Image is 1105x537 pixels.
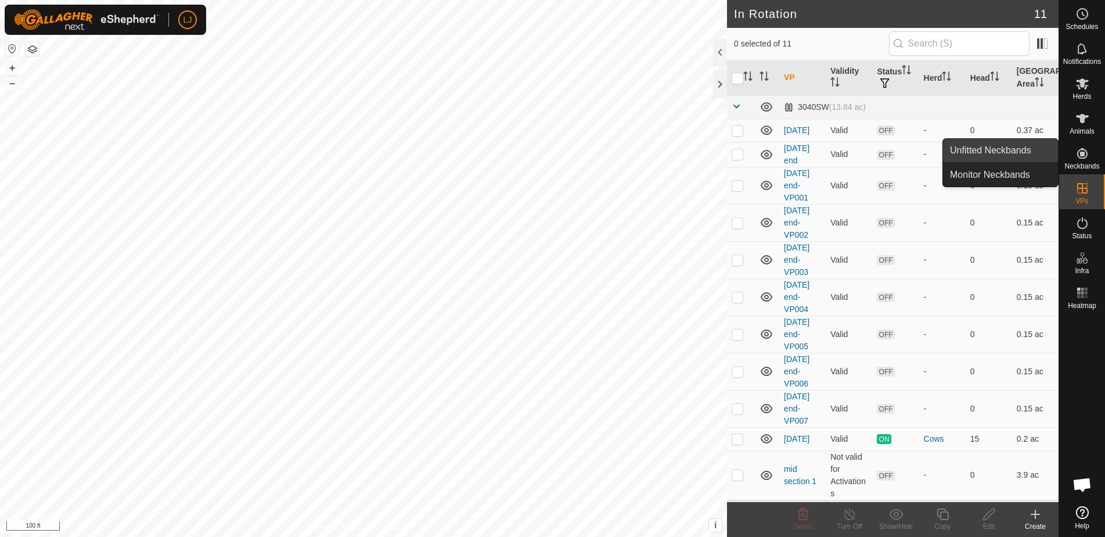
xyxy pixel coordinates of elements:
span: OFF [877,218,894,228]
td: Valid [826,204,872,241]
td: Valid [826,167,872,204]
td: 0 [966,241,1012,278]
a: Privacy Policy [318,522,361,532]
div: Open chat [1065,467,1100,502]
span: LJ [183,14,192,26]
td: Valid [826,241,872,278]
div: - [924,254,961,266]
div: 3040SW [784,102,866,112]
a: [DATE] end [784,144,809,165]
td: Valid [826,278,872,316]
td: 0 [966,450,1012,500]
span: OFF [877,404,894,414]
p-sorticon: Activate to sort [942,73,951,83]
button: Reset Map [5,42,19,56]
td: 15 [966,427,1012,450]
div: Cows [924,433,961,445]
span: 11 [1034,5,1047,23]
td: Valid [826,119,872,142]
td: 0 [966,119,1012,142]
span: Schedules [1066,23,1098,30]
button: – [5,76,19,90]
span: OFF [877,255,894,265]
span: OFF [877,126,894,135]
div: Copy [919,521,966,532]
a: [DATE] end-VP005 [784,317,809,351]
span: OFF [877,150,894,160]
span: OFF [877,292,894,302]
span: Help [1075,522,1089,529]
span: Monitor Neckbands [950,168,1030,182]
a: Help [1059,502,1105,534]
td: Valid [826,142,872,167]
button: Map Layers [26,42,39,56]
a: [DATE] [784,126,809,135]
td: 0 [966,316,1012,353]
td: 0.37 ac [1012,119,1059,142]
span: Status [1072,232,1092,239]
span: VPs [1075,198,1088,205]
div: - [924,148,961,160]
span: OFF [877,367,894,377]
p-sorticon: Activate to sort [743,73,753,83]
th: Herd [919,60,966,96]
p-sorticon: Activate to sort [830,79,840,88]
span: Infra [1075,267,1089,274]
th: Head [966,60,1012,96]
div: - [924,217,961,229]
div: Turn Off [826,521,873,532]
th: [GEOGRAPHIC_DATA] Area [1012,60,1059,96]
img: Gallagher Logo [14,9,159,30]
div: - [924,180,961,192]
td: 0.15 ac [1012,241,1059,278]
a: [DATE] end-VP006 [784,355,809,388]
td: 0 [966,353,1012,390]
div: - [924,403,961,415]
span: ON [877,434,891,444]
p-sorticon: Activate to sort [1035,79,1044,88]
a: [DATE] end-VP004 [784,280,809,314]
div: - [924,328,961,341]
div: Create [1012,521,1059,532]
span: OFF [877,330,894,339]
span: (13.84 ac) [829,102,866,112]
td: 3.9 ac [1012,450,1059,500]
span: 0 selected of 11 [734,38,889,50]
th: Status [872,60,919,96]
a: [DATE] [784,434,809,443]
button: + [5,61,19,75]
button: i [709,519,722,532]
td: 0.15 ac [1012,316,1059,353]
h2: In Rotation [734,7,1034,21]
p-sorticon: Activate to sort [760,73,769,83]
a: [DATE] end-VP001 [784,169,809,202]
span: i [714,520,717,530]
div: - [924,366,961,378]
th: Validity [826,60,872,96]
p-sorticon: Activate to sort [902,67,911,76]
a: [DATE] end-VP003 [784,243,809,277]
td: Not valid for Activations [826,450,872,500]
a: Unfitted Neckbands [943,139,1058,162]
a: mid section 1 [784,464,816,486]
td: 0.15 ac [1012,204,1059,241]
div: - [924,124,961,137]
td: Valid [826,390,872,427]
td: Valid [826,353,872,390]
a: Contact Us [375,522,409,532]
span: OFF [877,471,894,481]
a: [DATE] end-VP002 [784,206,809,239]
td: 0 [966,204,1012,241]
span: Delete [793,522,814,531]
li: Monitor Neckbands [943,163,1058,187]
input: Search (S) [889,31,1030,56]
td: 0.2 ac [1012,427,1059,450]
span: Animals [1070,128,1095,135]
td: 0 [966,390,1012,427]
div: Show/Hide [873,521,919,532]
span: Notifications [1063,58,1101,65]
th: VP [779,60,826,96]
td: 0.15 ac [1012,278,1059,316]
div: - [924,291,961,303]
